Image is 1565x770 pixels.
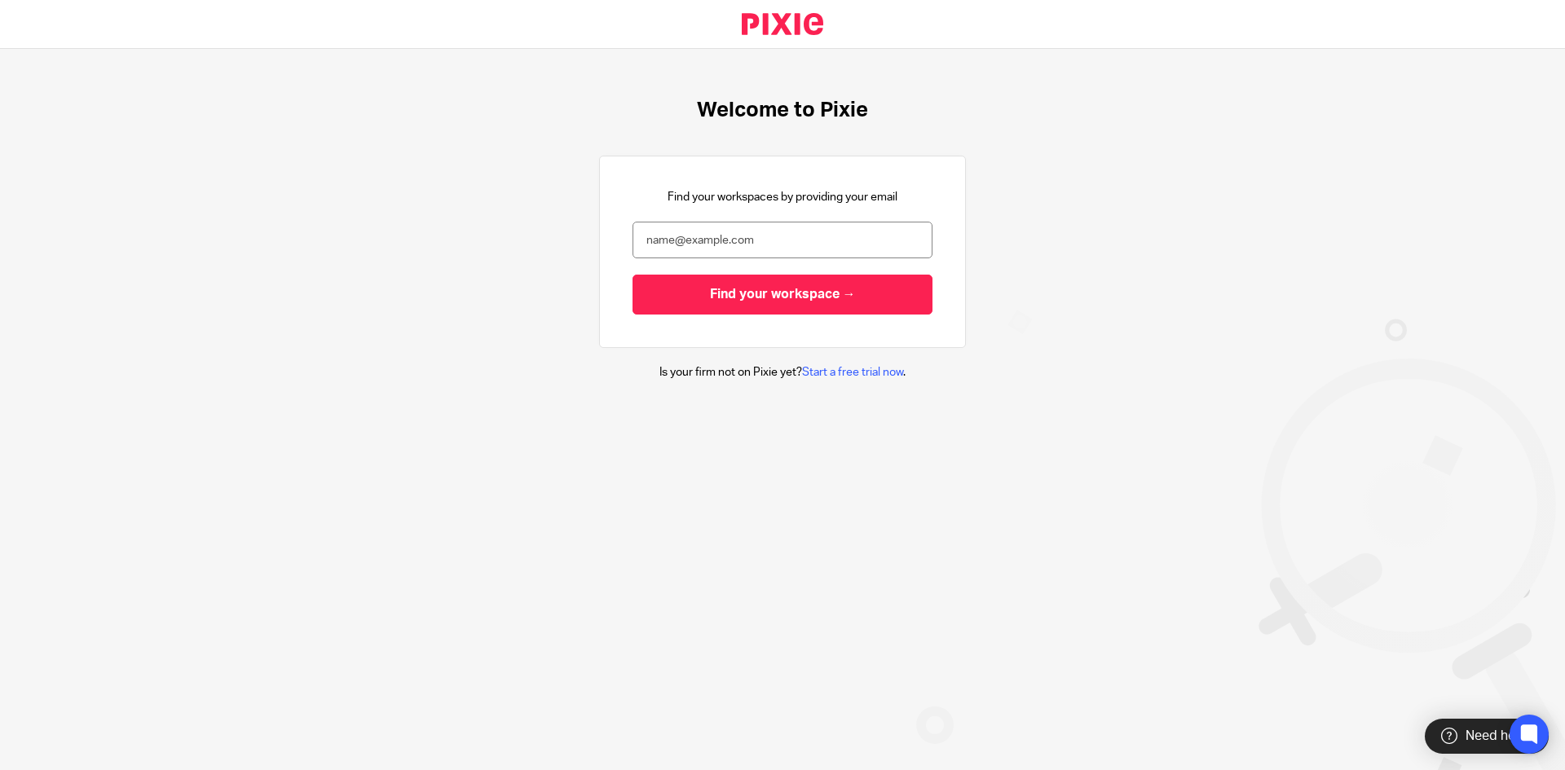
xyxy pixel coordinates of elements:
input: name@example.com [633,222,932,258]
p: Is your firm not on Pixie yet? . [659,364,906,381]
h1: Welcome to Pixie [697,98,868,123]
p: Find your workspaces by providing your email [668,189,897,205]
input: Find your workspace → [633,275,932,315]
div: Need help? [1425,719,1549,754]
a: Start a free trial now [802,367,903,378]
